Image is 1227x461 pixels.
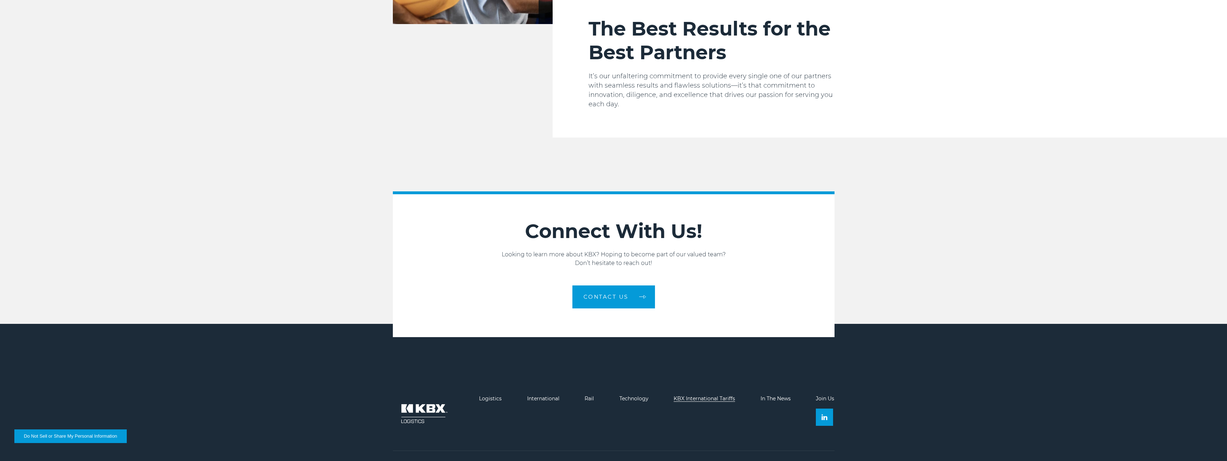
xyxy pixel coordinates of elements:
a: Logistics [479,395,502,402]
a: Technology [619,395,649,402]
button: Do Not Sell or Share My Personal Information [14,429,127,443]
a: KBX International Tariffs [674,395,735,402]
a: Rail [585,395,594,402]
h2: The Best Results for the Best Partners [589,17,835,64]
p: It’s our unfaltering commitment to provide every single one of our partners with seamless results... [589,71,835,109]
a: Contact us arrow arrow [572,285,655,308]
a: In The News [761,395,791,402]
a: Join Us [816,395,834,402]
p: Looking to learn more about KBX? Hoping to become part of our valued team? Don’t hesitate to reac... [393,250,835,267]
span: Contact us [584,294,628,299]
img: Linkedin [822,414,827,420]
h2: Connect With Us! [393,219,835,243]
img: kbx logo [393,396,454,432]
a: International [527,395,559,402]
